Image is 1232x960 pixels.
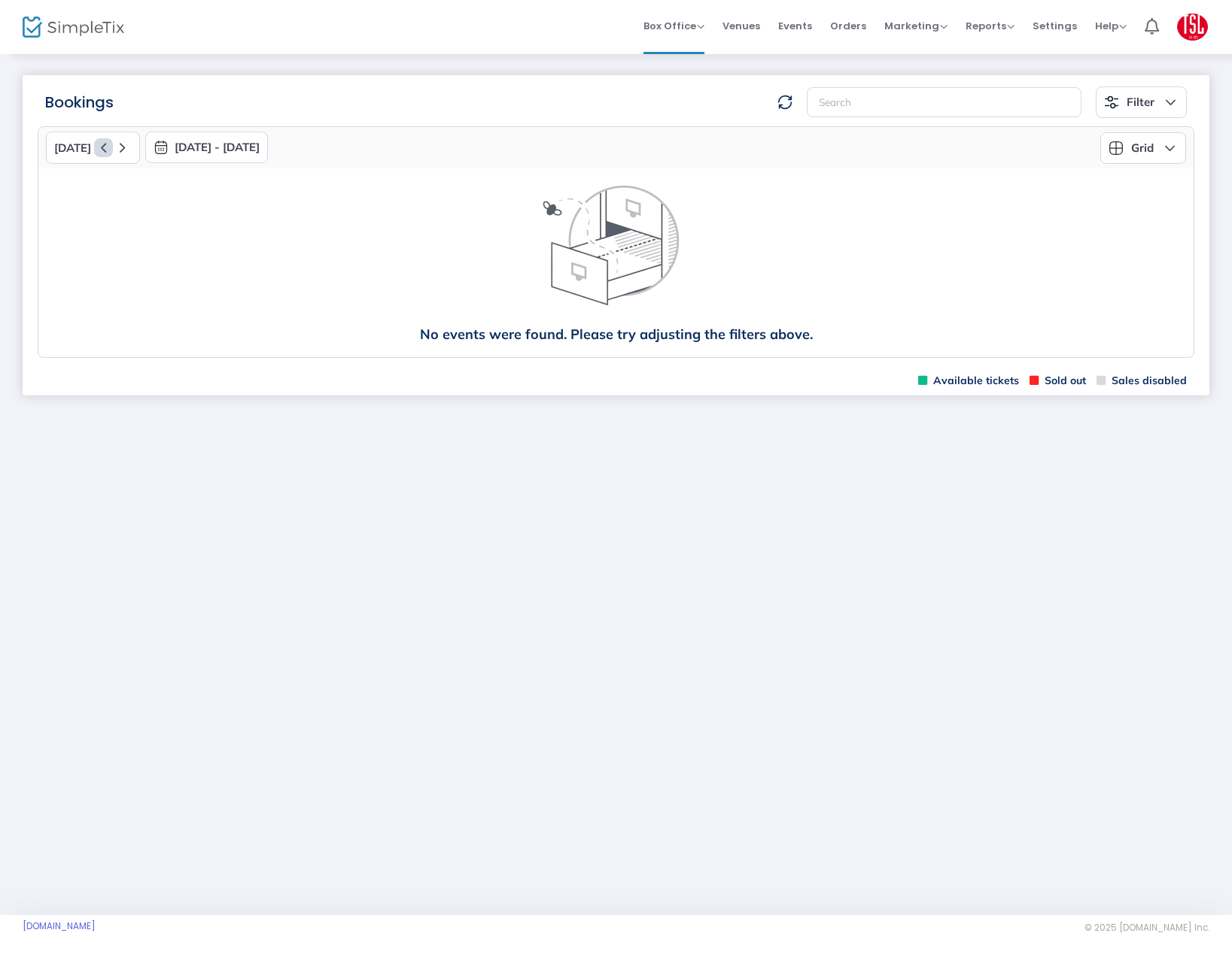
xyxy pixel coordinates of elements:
[1033,7,1077,45] span: Settings
[45,91,114,114] m-panel-title: Bookings
[1096,86,1187,118] button: Filter
[54,141,91,155] span: [DATE]
[778,7,812,45] span: Events
[1100,132,1186,164] button: Grid
[154,140,169,155] img: monthly
[46,132,140,164] button: [DATE]
[830,7,866,45] span: Orders
[1104,95,1119,110] img: filter
[420,328,813,342] span: No events were found. Please try adjusting the filters above.
[1097,374,1187,388] span: Sales disabled
[145,132,268,163] button: [DATE] - [DATE]
[643,19,704,33] span: Box Office
[1030,374,1086,388] span: Sold out
[807,87,1081,118] input: Search
[722,7,760,45] span: Venues
[918,374,1019,388] span: Available tickets
[426,183,807,328] img: face thinking
[1095,19,1127,33] span: Help
[23,920,96,932] a: [DOMAIN_NAME]
[966,19,1014,33] span: Reports
[1109,141,1124,156] img: grid
[777,95,792,110] img: refresh-data
[1084,922,1209,934] span: © 2025 [DOMAIN_NAME] Inc.
[884,19,948,33] span: Marketing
